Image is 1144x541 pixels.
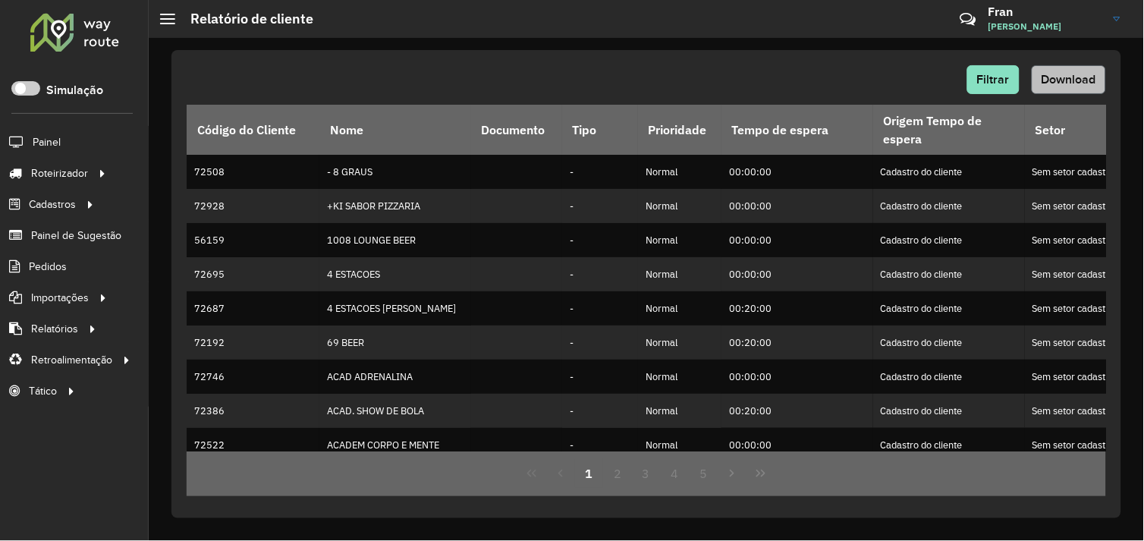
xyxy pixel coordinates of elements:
button: Next Page [718,459,746,488]
td: 4 ESTACOES [PERSON_NAME] [319,291,471,326]
span: [PERSON_NAME] [988,20,1102,33]
td: 00:00:00 [721,223,873,257]
td: ACADEM CORPO E MENTE [319,428,471,462]
td: Normal [638,223,721,257]
td: ACAD ADRENALINA [319,360,471,394]
button: Last Page [746,459,775,488]
td: ACAD. SHOW DE BOLA [319,394,471,428]
label: Simulação [46,81,103,99]
td: Normal [638,257,721,291]
td: - 8 GRAUS [319,155,471,189]
td: - [562,291,638,326]
td: - [562,189,638,223]
td: 72928 [187,189,319,223]
td: 72192 [187,326,319,360]
td: Cadastro do cliente [873,223,1025,257]
th: Prioridade [638,105,721,155]
td: - [562,394,638,428]
span: Painel [33,134,61,150]
td: 00:00:00 [721,189,873,223]
td: Cadastro do cliente [873,257,1025,291]
td: Normal [638,428,721,462]
td: 00:20:00 [721,394,873,428]
td: Normal [638,155,721,189]
td: Cadastro do cliente [873,291,1025,326]
span: Filtrar [977,73,1010,86]
td: 00:20:00 [721,291,873,326]
td: 00:00:00 [721,428,873,462]
td: Cadastro do cliente [873,326,1025,360]
td: 00:00:00 [721,257,873,291]
th: Documento [471,105,562,155]
td: Normal [638,326,721,360]
a: Contato Rápido [952,3,985,36]
th: Tipo [562,105,638,155]
td: +KI SABOR PIZZARIA [319,189,471,223]
button: 5 [690,459,718,488]
td: - [562,223,638,257]
td: 1008 LOUNGE BEER [319,223,471,257]
button: Download [1032,65,1106,94]
button: 2 [603,459,632,488]
td: Cadastro do cliente [873,428,1025,462]
td: - [562,155,638,189]
th: Nome [319,105,471,155]
td: - [562,257,638,291]
span: Pedidos [29,259,67,275]
span: Roteirizador [31,165,88,181]
span: Cadastros [29,197,76,212]
td: 72386 [187,394,319,428]
button: 4 [661,459,690,488]
button: 1 [575,459,604,488]
span: Retroalimentação [31,352,112,368]
span: Importações [31,290,89,306]
span: Relatórios [31,321,78,337]
td: 72687 [187,291,319,326]
td: - [562,428,638,462]
td: 72522 [187,428,319,462]
td: 72746 [187,360,319,394]
td: 00:20:00 [721,326,873,360]
td: Cadastro do cliente [873,155,1025,189]
h3: Fran [988,5,1102,19]
td: Cadastro do cliente [873,394,1025,428]
td: Cadastro do cliente [873,189,1025,223]
td: 72695 [187,257,319,291]
th: Código do Cliente [187,105,319,155]
td: Normal [638,360,721,394]
td: - [562,360,638,394]
td: 72508 [187,155,319,189]
button: 3 [632,459,661,488]
span: Painel de Sugestão [31,228,121,244]
th: Origem Tempo de espera [873,105,1025,155]
button: Filtrar [967,65,1020,94]
td: 4 ESTACOES [319,257,471,291]
td: 00:00:00 [721,360,873,394]
td: Cadastro do cliente [873,360,1025,394]
td: 69 BEER [319,326,471,360]
td: 00:00:00 [721,155,873,189]
th: Tempo de espera [721,105,873,155]
h2: Relatório de cliente [175,11,313,27]
td: - [562,326,638,360]
td: Normal [638,394,721,428]
td: 56159 [187,223,319,257]
td: Normal [638,189,721,223]
td: Normal [638,291,721,326]
span: Download [1042,73,1096,86]
span: Tático [29,383,57,399]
